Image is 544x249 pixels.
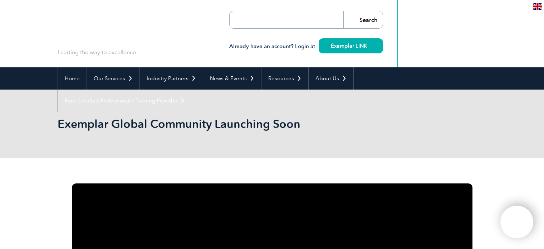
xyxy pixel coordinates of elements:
input: Search [343,11,383,28]
a: Home [58,67,87,90]
img: svg+xml;nitro-empty-id=MzUxOjIzMg==-1;base64,PHN2ZyB2aWV3Qm94PSIwIDAgMTEgMTEiIHdpZHRoPSIxMSIgaGVp... [367,44,371,48]
a: Resources [261,67,308,90]
img: svg+xml;nitro-empty-id=MTMzODoxMTY=-1;base64,PHN2ZyB2aWV3Qm94PSIwIDAgNDAwIDQwMCIgd2lkdGg9IjQwMCIg... [508,213,526,231]
a: Find Certified Professional / Training Provider [58,90,192,112]
p: Leading the way to excellence [58,48,136,56]
a: News & Events [203,67,261,90]
a: Industry Partners [140,67,203,90]
a: Exemplar LINK [319,38,383,53]
img: en [533,3,542,10]
a: Our Services [87,67,139,90]
h3: Already have an account? Login at [229,42,383,51]
a: About Us [309,67,353,90]
h2: Exemplar Global Community Launching Soon [58,118,358,130]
